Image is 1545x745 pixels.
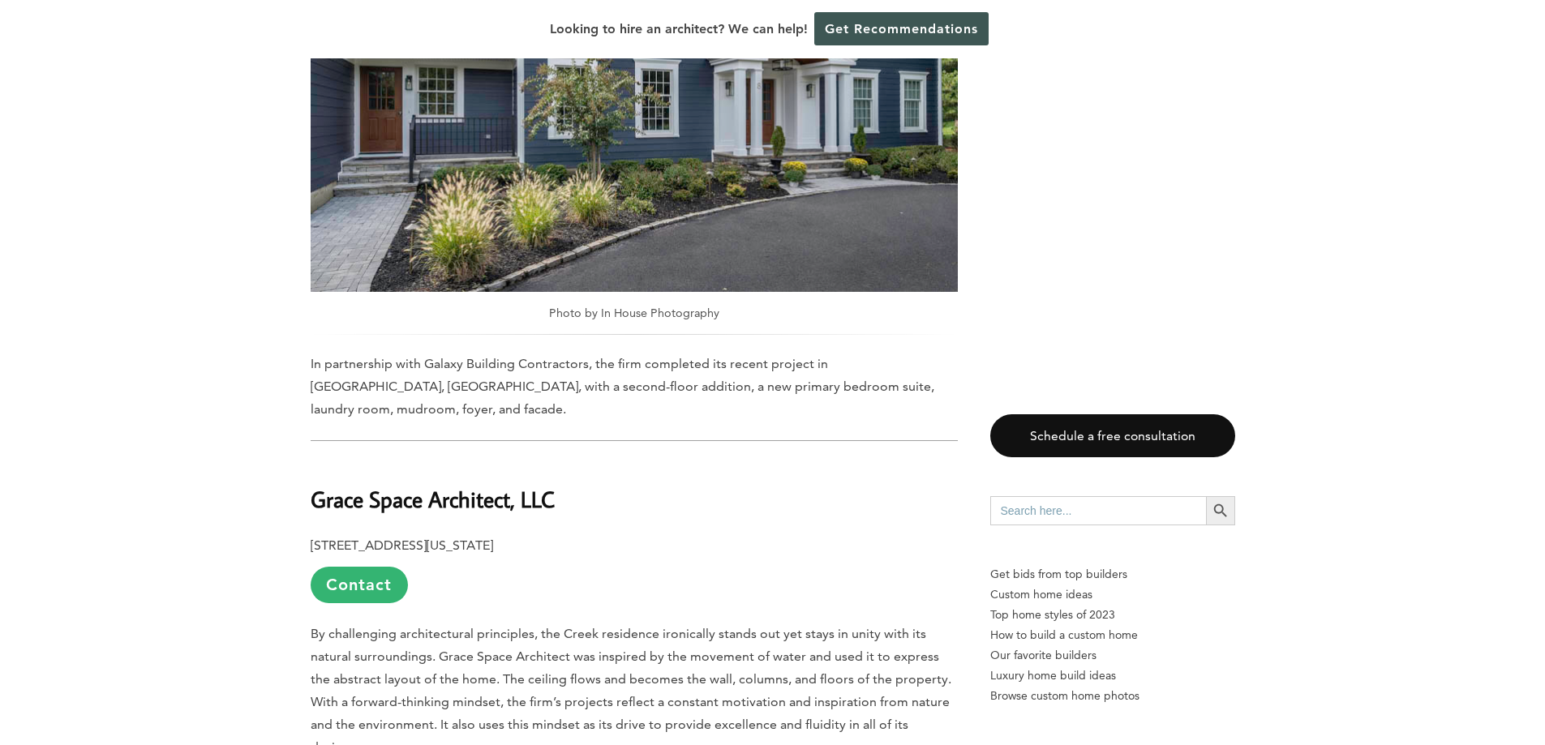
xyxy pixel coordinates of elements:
[990,645,1235,666] a: Our favorite builders
[311,305,958,335] p: Photo by In House Photography
[990,414,1235,457] a: Schedule a free consultation
[311,537,493,553] b: [STREET_ADDRESS][US_STATE]
[990,625,1235,645] a: How to build a custom home
[990,686,1235,706] a: Browse custom home photos
[311,353,958,421] p: In partnership with Galaxy Building Contractors, the firm completed its recent project in [GEOGRA...
[1234,628,1526,726] iframe: Drift Widget Chat Controller
[814,12,989,45] a: Get Recommendations
[311,485,555,513] b: Grace Space Architect, LLC
[990,666,1235,686] a: Luxury home build ideas
[990,605,1235,625] a: Top home styles of 2023
[990,584,1235,605] a: Custom home ideas
[990,564,1235,584] p: Get bids from top builders
[990,496,1206,525] input: Search here...
[311,567,408,603] a: Contact
[1212,502,1230,520] svg: Search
